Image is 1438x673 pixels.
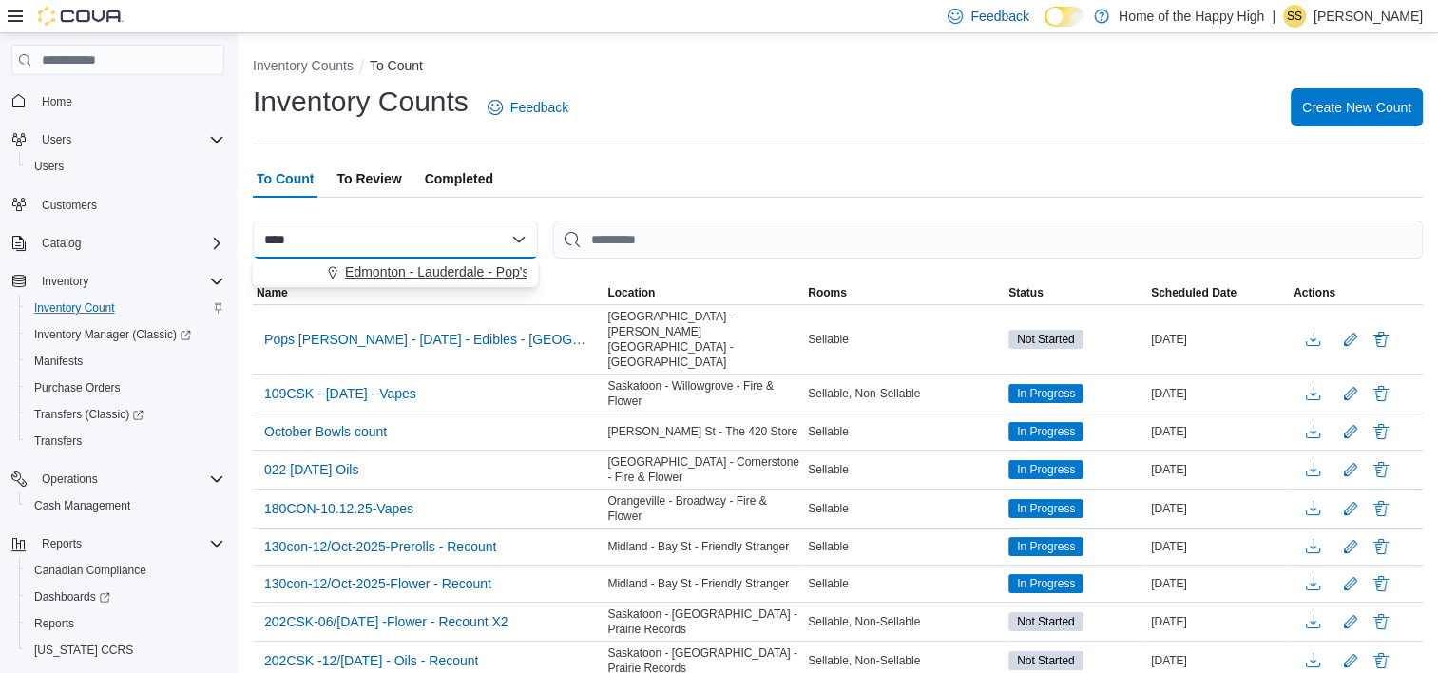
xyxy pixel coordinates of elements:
span: In Progress [1008,499,1083,518]
button: 109CSK - [DATE] - Vapes [257,379,424,408]
button: Inventory Counts [253,58,354,73]
div: Choose from the following options [253,259,538,286]
span: Create New Count [1302,98,1411,117]
button: Edit count details [1339,532,1362,561]
span: Not Started [1008,651,1083,670]
button: Delete [1370,572,1392,595]
button: Edmonton - Lauderdale - Pop's Cannabis [253,259,538,286]
div: Sellable [804,572,1005,595]
button: Edit count details [1339,607,1362,636]
span: To Review [336,160,401,198]
a: Manifests [27,350,90,373]
button: Users [19,153,232,180]
span: Feedback [510,98,568,117]
span: Home [34,88,224,112]
div: [DATE] [1147,420,1290,443]
button: Canadian Compliance [19,557,232,584]
span: In Progress [1008,422,1083,441]
a: Purchase Orders [27,376,128,399]
div: Sellable, Non-Sellable [804,610,1005,633]
span: Actions [1294,285,1335,300]
button: Cash Management [19,492,232,519]
span: Dashboards [34,589,110,605]
span: 180CON-10.12.25-Vapes [264,499,413,518]
span: Orangeville - Broadway - Fire & Flower [607,493,800,524]
span: Purchase Orders [27,376,224,399]
button: Delete [1370,458,1392,481]
button: 202CSK-06/[DATE] -Flower - Recount X2 [257,607,516,636]
a: Home [34,90,80,113]
button: Close list of options [511,232,527,247]
a: Inventory Count [27,297,123,319]
span: Pops [PERSON_NAME] - [DATE] - Edibles - [GEOGRAPHIC_DATA] - [PERSON_NAME][GEOGRAPHIC_DATA] - [GEO... [264,330,592,349]
div: Sellable, Non-Sellable [804,649,1005,672]
button: [US_STATE] CCRS [19,637,232,663]
button: Inventory [4,268,232,295]
a: Customers [34,194,105,217]
span: Status [1008,285,1044,300]
span: In Progress [1017,461,1075,478]
span: Edmonton - Lauderdale - Pop's Cannabis [345,262,588,281]
span: Purchase Orders [34,380,121,395]
button: Customers [4,191,232,219]
span: Washington CCRS [27,639,224,662]
span: Customers [42,198,97,213]
span: Canadian Compliance [27,559,224,582]
div: Sellable, Non-Sellable [804,382,1005,405]
button: Location [604,281,804,304]
a: Inventory Manager (Classic) [19,321,232,348]
span: Midland - Bay St - Friendly Stranger [607,576,789,591]
div: [DATE] [1147,382,1290,405]
span: 202CSK -12/[DATE] - Oils - Recount [264,651,478,670]
button: Purchase Orders [19,375,232,401]
span: [PERSON_NAME] St - The 420 Store [607,424,797,439]
span: Reports [27,612,224,635]
a: [US_STATE] CCRS [27,639,141,662]
span: Not Started [1008,612,1083,631]
span: Feedback [970,7,1028,26]
button: Rooms [804,281,1005,304]
a: Transfers (Classic) [27,403,151,426]
a: Canadian Compliance [27,559,154,582]
span: In Progress [1017,538,1075,555]
span: In Progress [1008,574,1083,593]
p: | [1272,5,1275,28]
span: Cash Management [34,498,130,513]
div: Sellable [804,535,1005,558]
button: Delete [1370,610,1392,633]
span: Reports [34,532,224,555]
span: In Progress [1017,500,1075,517]
button: Inventory [34,270,96,293]
span: 109CSK - [DATE] - Vapes [264,384,416,403]
span: In Progress [1017,385,1075,402]
span: Inventory Manager (Classic) [34,327,191,342]
span: Inventory Count [27,297,224,319]
span: In Progress [1008,537,1083,556]
span: In Progress [1008,460,1083,479]
button: Users [4,126,232,153]
a: Cash Management [27,494,138,517]
span: Dark Mode [1045,27,1045,28]
span: 130con-12/Oct-2025-Prerolls - Recount [264,537,496,556]
button: Manifests [19,348,232,375]
span: Users [27,155,224,178]
div: [DATE] [1147,328,1290,351]
button: Edit count details [1339,379,1362,408]
img: Cova [38,7,124,26]
button: Status [1005,281,1147,304]
span: Operations [34,468,224,490]
h1: Inventory Counts [253,83,469,121]
div: Sellable [804,420,1005,443]
span: [US_STATE] CCRS [34,643,133,658]
button: Name [253,281,604,304]
a: Users [27,155,71,178]
button: Delete [1370,535,1392,558]
button: Inventory Count [19,295,232,321]
div: [DATE] [1147,572,1290,595]
span: Customers [34,193,224,217]
p: Home of the Happy High [1119,5,1264,28]
div: [DATE] [1147,497,1290,520]
a: Transfers (Classic) [19,401,232,428]
span: Name [257,285,288,300]
span: Midland - Bay St - Friendly Stranger [607,539,789,554]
